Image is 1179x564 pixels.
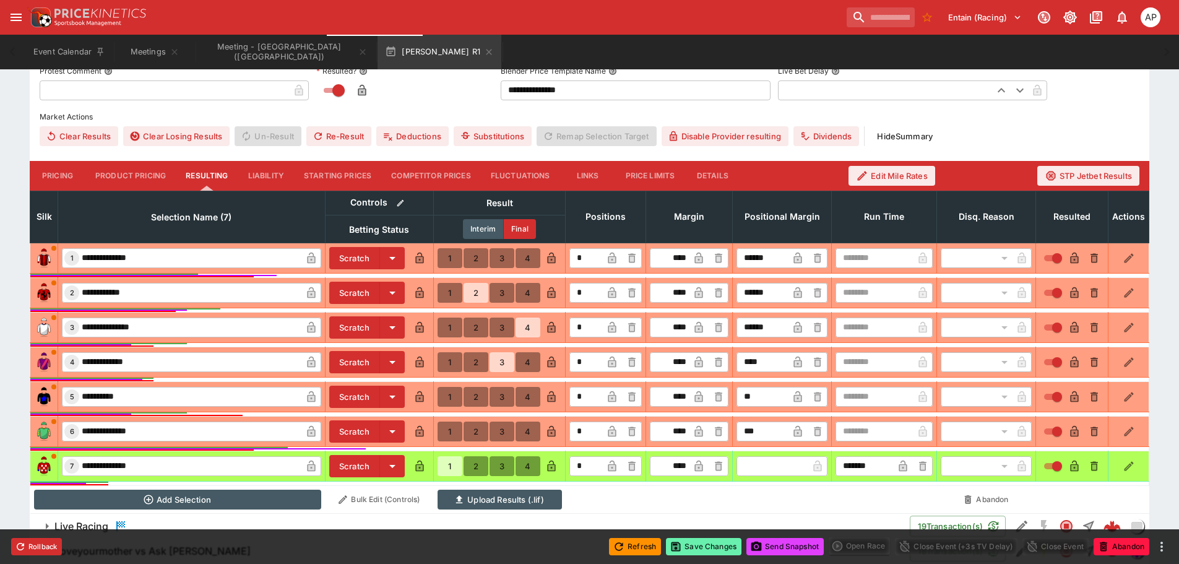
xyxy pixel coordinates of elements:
[438,490,562,510] button: Upload Results (.lif)
[464,422,488,441] button: 2
[504,219,536,239] button: Final
[1094,539,1149,552] span: Mark an event as closed and abandoned.
[666,538,741,555] button: Save Changes
[34,387,54,407] img: runner 5
[376,126,449,146] button: Deductions
[778,66,829,76] p: Live Bet Delay
[464,318,488,337] button: 2
[115,35,194,69] button: Meetings
[464,283,488,303] button: 2
[937,191,1036,243] th: Disq. Reason
[516,387,540,407] button: 4
[67,323,77,332] span: 3
[329,455,380,477] button: Scratch
[1130,519,1144,533] img: liveracing
[1094,538,1149,555] button: Abandon
[5,6,27,28] button: open drawer
[67,462,76,471] span: 7
[566,191,646,243] th: Positions
[609,538,661,555] button: Refresh
[329,282,380,304] button: Scratch
[381,161,481,191] button: Competitor Prices
[176,161,238,191] button: Resulting
[40,126,118,146] button: Clear Results
[27,5,52,30] img: PriceKinetics Logo
[1059,6,1081,28] button: Toggle light/dark mode
[54,9,146,18] img: PriceKinetics
[490,352,514,372] button: 3
[516,283,540,303] button: 4
[490,318,514,337] button: 3
[325,191,433,215] th: Controls
[490,283,514,303] button: 3
[1033,6,1055,28] button: Connected to PK
[941,7,1029,27] button: Select Tenant
[516,422,540,441] button: 4
[197,35,375,69] button: Meeting - Addington (NZ)
[1100,514,1125,539] a: 3139c1f6-cb5f-42b6-8166-4436c7547eaa
[306,126,371,146] button: Re-Result
[516,318,540,337] button: 4
[516,456,540,476] button: 4
[793,126,859,146] button: Dividends
[137,210,245,225] span: Selection Name (7)
[832,191,937,243] th: Run Time
[238,161,294,191] button: Liability
[662,126,788,146] button: Disable Provider resulting
[54,520,108,533] h6: Live Racing
[1129,519,1144,534] div: liveracing
[68,254,76,262] span: 1
[1137,4,1164,31] button: Allan Pollitt
[438,318,462,337] button: 1
[438,283,462,303] button: 1
[85,161,176,191] button: Product Pricing
[910,516,1006,537] button: 19Transaction(s)
[30,514,910,539] button: Live Racing
[829,537,890,555] div: split button
[438,387,462,407] button: 1
[616,161,685,191] button: Price Limits
[54,20,121,26] img: Sportsbook Management
[464,456,488,476] button: 2
[438,456,462,476] button: 1
[67,427,77,436] span: 6
[1154,539,1169,554] button: more
[646,191,733,243] th: Margin
[1111,6,1133,28] button: Notifications
[463,219,504,239] button: Interim
[438,422,462,441] button: 1
[831,67,840,76] button: Live Bet Delay
[464,352,488,372] button: 2
[11,538,62,555] button: Rollback
[30,161,85,191] button: Pricing
[454,126,532,146] button: Substitutions
[378,35,501,69] button: [PERSON_NAME] R1
[1011,515,1033,537] button: Edit Detail
[849,166,935,186] button: Edit Mile Rates
[481,161,560,191] button: Fluctuations
[40,66,101,76] p: Protest Comment
[34,490,322,510] button: Add Selection
[490,456,514,476] button: 3
[1037,166,1139,186] button: STP Jetbet Results
[1141,7,1160,27] div: Allan Pollitt
[1036,191,1108,243] th: Resulted
[1085,6,1107,28] button: Documentation
[733,191,832,243] th: Positional Margin
[329,247,380,269] button: Scratch
[329,351,380,373] button: Scratch
[941,490,1032,510] button: Abandon
[490,422,514,441] button: 3
[329,386,380,408] button: Scratch
[1103,518,1121,535] img: logo-cerberus--red.svg
[34,283,54,303] img: runner 2
[1033,515,1055,537] button: SGM Disabled
[608,67,617,76] button: Blender Price Template Name
[235,126,301,146] span: Un-Result
[1055,515,1078,537] button: Closed
[34,248,54,268] img: runner 1
[26,35,113,69] button: Event Calendar
[1103,518,1121,535] div: 3139c1f6-cb5f-42b6-8166-4436c7547eaa
[329,420,380,443] button: Scratch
